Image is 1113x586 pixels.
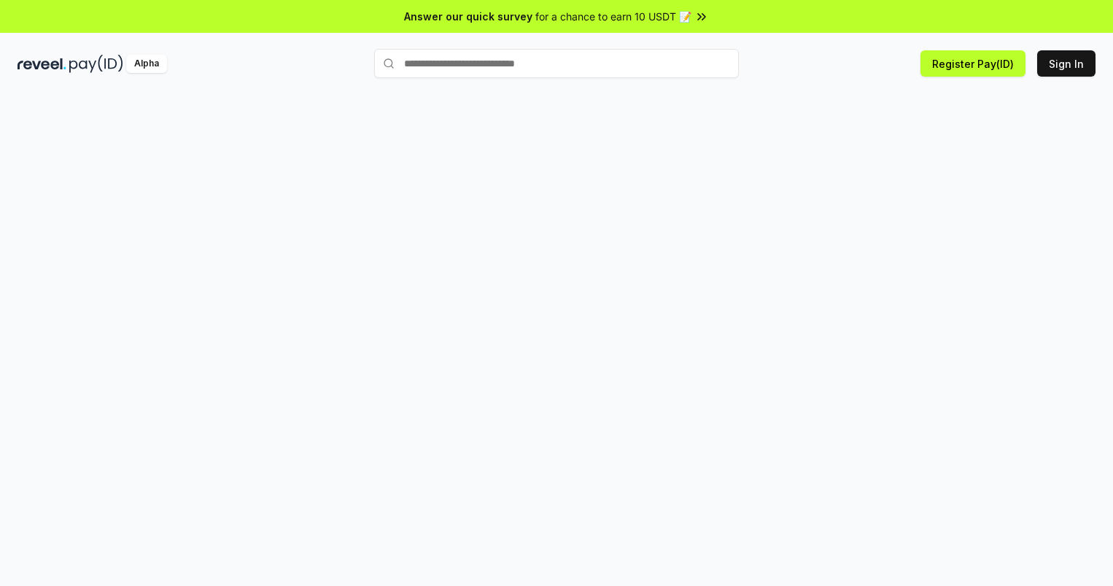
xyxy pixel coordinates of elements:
[18,55,66,73] img: reveel_dark
[920,50,1025,77] button: Register Pay(ID)
[126,55,167,73] div: Alpha
[404,9,532,24] span: Answer our quick survey
[1037,50,1095,77] button: Sign In
[535,9,691,24] span: for a chance to earn 10 USDT 📝
[69,55,123,73] img: pay_id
